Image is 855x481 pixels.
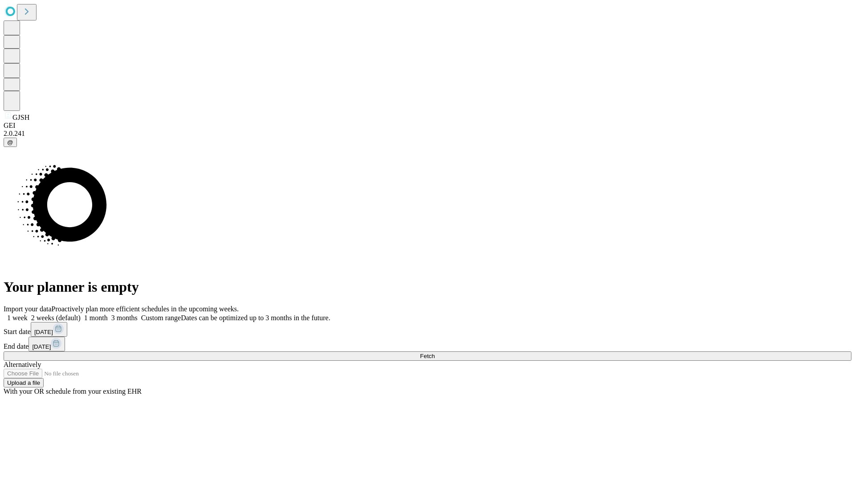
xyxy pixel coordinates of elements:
span: 1 week [7,314,28,322]
button: [DATE] [28,337,65,351]
span: With your OR schedule from your existing EHR [4,387,142,395]
div: End date [4,337,851,351]
div: GEI [4,122,851,130]
span: Fetch [420,353,435,359]
button: [DATE] [31,322,67,337]
div: Start date [4,322,851,337]
span: Custom range [141,314,181,322]
span: [DATE] [34,329,53,335]
span: GJSH [12,114,29,121]
button: Upload a file [4,378,44,387]
span: Alternatively [4,361,41,368]
span: 2 weeks (default) [31,314,81,322]
span: Import your data [4,305,52,313]
button: Fetch [4,351,851,361]
span: Dates can be optimized up to 3 months in the future. [181,314,330,322]
button: @ [4,138,17,147]
span: [DATE] [32,343,51,350]
span: 3 months [111,314,138,322]
span: @ [7,139,13,146]
span: Proactively plan more efficient schedules in the upcoming weeks. [52,305,239,313]
div: 2.0.241 [4,130,851,138]
h1: Your planner is empty [4,279,851,295]
span: 1 month [84,314,108,322]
